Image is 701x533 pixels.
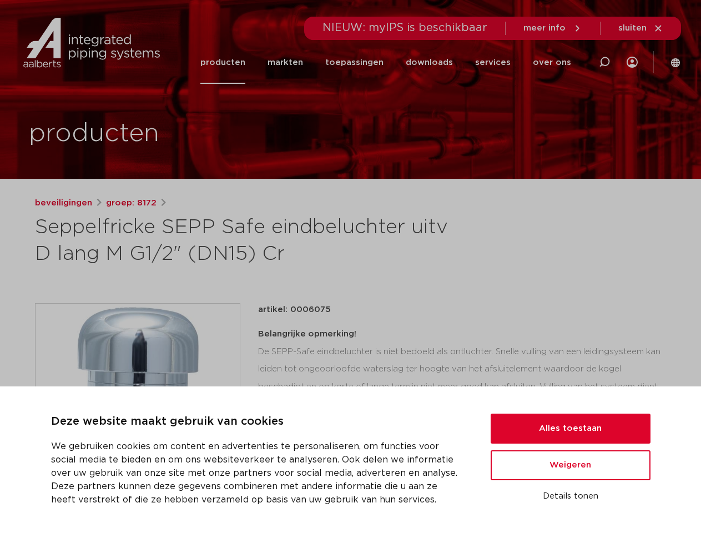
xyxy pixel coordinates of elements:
a: sluiten [618,23,663,33]
a: services [475,41,511,84]
a: producten [200,41,245,84]
button: Alles toestaan [491,414,650,444]
button: Details tonen [491,487,650,506]
a: over ons [533,41,571,84]
span: NIEUW: myIPS is beschikbaar [322,22,487,33]
a: meer info [523,23,582,33]
span: sluiten [618,24,647,32]
p: Deze website maakt gebruik van cookies [51,413,464,431]
a: downloads [406,41,453,84]
h1: Seppelfricke SEPP Safe eindbeluchter uitv D lang M G1/2" (DN15) Cr [35,214,452,268]
a: toepassingen [325,41,384,84]
span: meer info [523,24,566,32]
nav: Menu [200,41,571,84]
img: Product Image for Seppelfricke SEPP Safe eindbeluchter uitv D lang M G1/2" (DN15) Cr [36,304,240,508]
a: beveiligingen [35,197,92,210]
strong: Belangrijke opmerking! [258,330,356,338]
a: groep: 8172 [106,197,157,210]
p: We gebruiken cookies om content en advertenties te personaliseren, om functies voor social media ... [51,440,464,506]
p: artikel: 0006075 [258,303,331,316]
a: markten [268,41,303,84]
h1: producten [29,116,159,152]
button: Weigeren [491,450,650,480]
div: De SEPP-Safe eindbeluchter is niet bedoeld als ontluchter. Snelle vulling van een leidingsysteem ... [258,325,667,436]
